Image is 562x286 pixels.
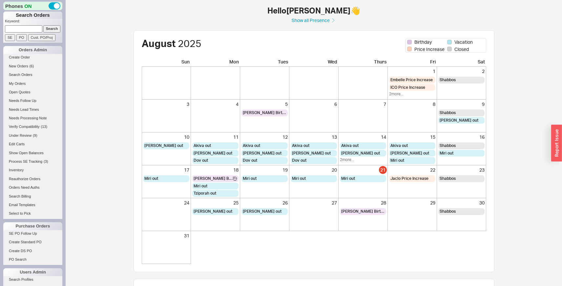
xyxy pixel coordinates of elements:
[340,200,386,206] div: 28
[144,176,158,181] span: Miri out
[414,46,445,53] span: Price Increase
[340,101,386,107] div: 7
[192,101,239,107] div: 4
[194,176,233,181] span: [PERSON_NAME] Birthday
[194,143,211,149] span: Akiva out
[192,200,239,206] div: 25
[340,157,386,163] div: 2 more...
[9,133,31,137] span: Under Review
[107,17,521,24] a: Show all Presence
[243,209,281,214] span: [PERSON_NAME] out
[389,134,435,140] div: 15
[440,77,456,83] span: Shabbos
[3,123,62,130] a: Verify Compatibility(13)
[438,167,485,173] div: 23
[9,125,40,129] span: Verify Compatibility
[3,158,62,165] a: Process SE Tracking(3)
[3,193,62,200] a: Search Billing
[390,176,428,181] span: Jaclo Price Increase
[3,12,62,19] h1: Search Orders
[3,106,62,113] a: Needs Lead Times
[292,158,306,163] span: Dov out
[454,39,473,45] span: Vacation
[339,59,388,67] div: Thurs
[291,134,337,140] div: 13
[3,115,62,122] a: Needs Processing Note
[9,159,42,163] span: Process SE Tracking
[292,176,306,181] span: Miri out
[440,118,478,123] span: [PERSON_NAME] out
[438,101,485,107] div: 9
[341,176,355,181] span: Miri out
[3,176,62,182] a: Reauthorize Orders
[414,39,432,45] span: Birthday
[3,268,62,276] div: Users Admin
[289,59,339,67] div: Wed
[9,99,36,103] span: Needs Follow Up
[192,134,239,140] div: 11
[390,151,429,156] span: [PERSON_NAME] out
[389,101,435,107] div: 8
[341,209,385,214] span: [PERSON_NAME] Birthday
[243,176,257,181] span: Miri out
[389,68,435,75] div: 1
[192,167,239,173] div: 18
[44,159,48,163] span: ( 3 )
[3,2,62,10] div: Phones
[437,59,486,67] div: Sat
[143,200,189,206] div: 24
[241,101,288,107] div: 5
[3,150,62,156] a: Show Open Balances
[33,133,37,137] span: ( 9 )
[3,230,62,237] a: SE PO Follow Up
[194,151,232,156] span: [PERSON_NAME] out
[390,85,425,90] span: ICO Price Increase
[3,202,62,208] a: Email Templates
[5,34,15,41] input: SE
[240,59,289,67] div: Tues
[142,37,176,49] span: August
[5,19,62,25] p: Keyword:
[16,34,27,41] input: PO
[291,200,337,206] div: 27
[390,77,433,83] span: Embelle Price Increase
[340,134,386,140] div: 14
[3,184,62,191] a: Orders Need Auths
[3,63,62,70] a: New Orders(6)
[341,151,380,156] span: [PERSON_NAME] out
[3,210,62,217] a: Select to Pick
[243,151,281,156] span: [PERSON_NAME] out
[143,134,189,140] div: 10
[194,183,207,189] span: Miri out
[142,59,191,67] div: Sun
[292,151,331,156] span: [PERSON_NAME] out
[107,7,521,14] h1: Hello [PERSON_NAME] 👋
[143,232,189,239] div: 31
[30,64,34,68] span: ( 6 )
[144,143,183,149] span: [PERSON_NAME] out
[241,200,288,206] div: 26
[243,158,257,163] span: Dov out
[194,158,208,163] span: Dov out
[390,158,404,163] span: Miri out
[3,239,62,246] a: Create Standard PO
[243,143,260,149] span: Akiva out
[194,191,216,196] span: Tziporah out
[440,176,456,181] span: Shabbos
[28,34,55,41] input: Cust. PO/Proj
[3,222,62,230] div: Purchase Orders
[379,166,387,174] div: 21
[440,110,456,116] span: Shabbos
[241,167,288,173] div: 19
[143,101,189,107] div: 3
[3,256,62,263] a: PO Search
[3,167,62,174] a: Inventory
[389,91,435,97] div: 2 more...
[291,101,337,107] div: 6
[389,200,435,206] div: 29
[341,143,359,149] span: Akiva out
[3,276,62,283] a: Search Profiles
[440,151,453,156] span: Miri out
[292,143,309,149] span: Akiva out
[3,141,62,148] a: Edit Carts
